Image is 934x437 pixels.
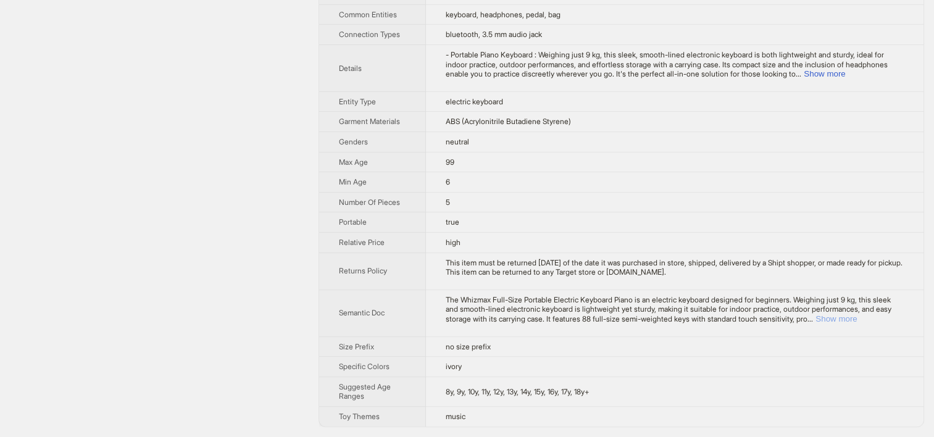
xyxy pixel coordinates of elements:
[339,97,376,106] span: Entity Type
[339,342,374,351] span: Size Prefix
[446,412,465,421] span: music
[446,198,450,207] span: 5
[339,177,367,186] span: Min Age
[446,50,888,78] span: - Portable Piano Keyboard : Weighing just 9 kg, this sleek, smooth-lined electronic keyboard is b...
[339,117,400,126] span: Garment Materials
[446,362,462,371] span: ivory
[446,238,461,247] span: high
[339,362,390,371] span: Specific Colors
[446,258,904,277] div: This item must be returned within 90 days of the date it was purchased in store, shipped, deliver...
[446,97,503,106] span: electric keyboard
[807,314,813,323] span: ...
[339,217,367,227] span: Portable
[446,117,571,126] span: ABS (Acrylonitrile Butadiene Styrene)
[446,295,891,323] span: The Whizmax Full-Size Portable Electric Keyboard Piano is an electric keyboard designed for begin...
[446,217,459,227] span: true
[446,387,590,396] span: 8y, 9y, 10y, 11y, 12y, 13y, 14y, 15y, 16y, 17y, 18y+
[446,177,450,186] span: 6
[446,137,469,146] span: neutral
[339,157,368,167] span: Max Age
[339,238,385,247] span: Relative Price
[446,295,904,324] div: The Whizmax Full-Size Portable Electric Keyboard Piano is an electric keyboard designed for begin...
[446,157,454,167] span: 99
[446,50,904,79] div: - Portable Piano Keyboard : Weighing just 9 kg, this sleek, smooth-lined electronic keyboard is b...
[339,382,391,401] span: Suggested Age Ranges
[446,10,561,19] span: keyboard, headphones, pedal, bag
[446,30,542,39] span: bluetooth, 3.5 mm audio jack
[339,137,368,146] span: Genders
[339,412,380,421] span: Toy Themes
[804,69,845,78] button: Expand
[339,64,362,73] span: Details
[339,266,387,275] span: Returns Policy
[796,69,801,78] span: ...
[815,314,857,323] button: Expand
[339,30,400,39] span: Connection Types
[339,308,385,317] span: Semantic Doc
[339,198,400,207] span: Number Of Pieces
[339,10,397,19] span: Common Entities
[446,342,491,351] span: no size prefix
